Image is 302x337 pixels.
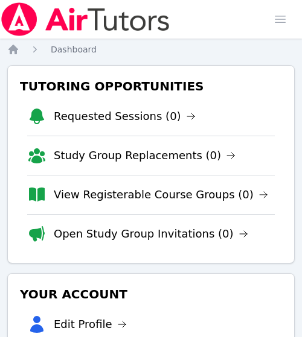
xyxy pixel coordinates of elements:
[54,108,196,125] a: Requested Sessions (0)
[54,186,268,203] a: View Registerable Course Groups (0)
[54,225,248,242] a: Open Study Group Invitations (0)
[18,75,284,97] h3: Tutoring Opportunities
[54,147,236,164] a: Study Group Replacements (0)
[18,283,284,305] h3: Your Account
[51,43,97,55] a: Dashboard
[7,43,295,55] nav: Breadcrumb
[54,316,127,333] a: Edit Profile
[51,45,97,54] span: Dashboard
